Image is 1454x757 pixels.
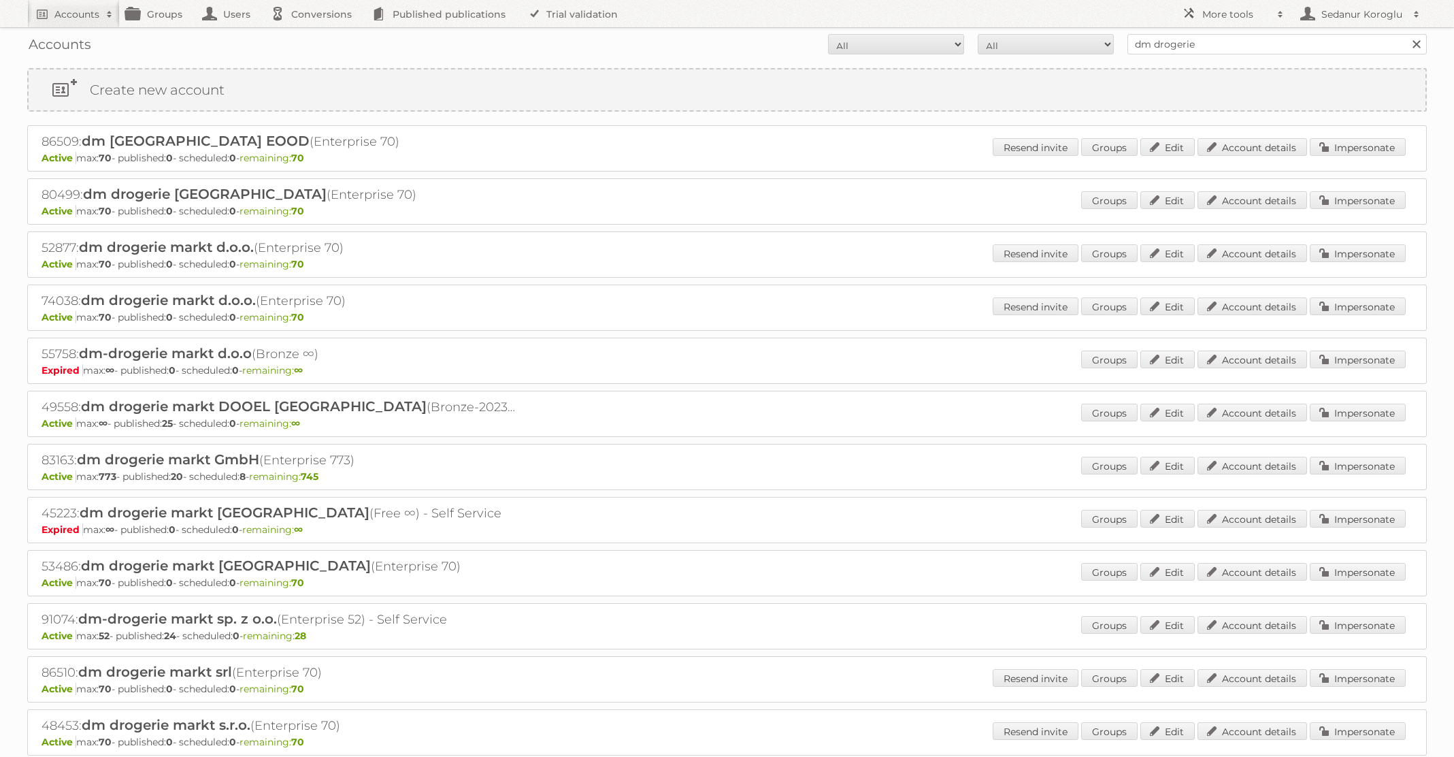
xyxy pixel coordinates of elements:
[42,133,518,150] h2: 86509: (Enterprise 70)
[1140,351,1195,368] a: Edit
[1081,244,1138,262] a: Groups
[295,630,306,642] strong: 28
[79,345,252,361] span: dm-drogerie markt d.o.o
[239,205,304,217] span: remaining:
[1140,138,1195,156] a: Edit
[229,205,236,217] strong: 0
[42,364,83,376] span: Expired
[79,239,254,255] span: dm drogerie markt d.o.o.
[99,311,112,323] strong: 70
[1197,669,1307,687] a: Account details
[42,736,76,748] span: Active
[81,292,256,308] span: dm drogerie markt d.o.o.
[166,152,173,164] strong: 0
[1310,191,1406,209] a: Impersonate
[42,152,1412,164] p: max: - published: - scheduled: -
[42,630,1412,642] p: max: - published: - scheduled: -
[993,669,1078,687] a: Resend invite
[993,138,1078,156] a: Resend invite
[99,577,112,589] strong: 70
[1318,7,1406,21] h2: Sedanur Koroglu
[164,630,176,642] strong: 24
[54,7,99,21] h2: Accounts
[1310,244,1406,262] a: Impersonate
[42,152,76,164] span: Active
[1197,722,1307,740] a: Account details
[99,630,110,642] strong: 52
[166,736,173,748] strong: 0
[229,736,236,748] strong: 0
[42,577,76,589] span: Active
[1140,191,1195,209] a: Edit
[169,364,176,376] strong: 0
[42,205,76,217] span: Active
[1081,138,1138,156] a: Groups
[1081,669,1138,687] a: Groups
[99,258,112,270] strong: 70
[1197,138,1307,156] a: Account details
[1197,297,1307,315] a: Account details
[166,577,173,589] strong: 0
[105,524,114,536] strong: ∞
[1197,191,1307,209] a: Account details
[42,664,518,681] h2: 86510: (Enterprise 70)
[1081,297,1138,315] a: Groups
[1140,297,1195,315] a: Edit
[1197,563,1307,581] a: Account details
[29,69,1425,110] a: Create new account
[242,364,303,376] span: remaining:
[291,311,304,323] strong: 70
[166,258,173,270] strong: 0
[1310,297,1406,315] a: Impersonate
[1140,457,1195,474] a: Edit
[1310,351,1406,368] a: Impersonate
[229,258,236,270] strong: 0
[42,558,518,575] h2: 53486: (Enterprise 70)
[78,664,232,680] span: dm drogerie markt srl
[83,186,327,202] span: dm drogerie [GEOGRAPHIC_DATA]
[42,186,518,204] h2: 80499: (Enterprise 70)
[171,470,183,483] strong: 20
[1197,404,1307,421] a: Account details
[1081,563,1138,581] a: Groups
[1197,616,1307,634] a: Account details
[1081,616,1138,634] a: Groups
[99,683,112,695] strong: 70
[42,345,518,363] h2: 55758: (Bronze ∞)
[1140,404,1195,421] a: Edit
[1081,404,1138,421] a: Groups
[42,364,1412,376] p: max: - published: - scheduled: -
[291,736,304,748] strong: 70
[291,417,300,430] strong: ∞
[1140,669,1195,687] a: Edit
[1081,722,1138,740] a: Groups
[1140,244,1195,262] a: Edit
[239,311,304,323] span: remaining:
[99,470,116,483] strong: 773
[42,311,1412,323] p: max: - published: - scheduled: -
[1081,351,1138,368] a: Groups
[80,504,369,521] span: dm drogerie markt [GEOGRAPHIC_DATA]
[1310,457,1406,474] a: Impersonate
[239,417,300,430] span: remaining:
[301,470,318,483] strong: 745
[42,470,1412,483] p: max: - published: - scheduled: -
[229,152,236,164] strong: 0
[1310,138,1406,156] a: Impersonate
[1310,404,1406,421] a: Impersonate
[42,417,1412,430] p: max: - published: - scheduled: -
[1310,563,1406,581] a: Impersonate
[239,258,304,270] span: remaining:
[42,239,518,257] h2: 52877: (Enterprise 70)
[1310,616,1406,634] a: Impersonate
[99,736,112,748] strong: 70
[166,683,173,695] strong: 0
[1140,722,1195,740] a: Edit
[169,524,176,536] strong: 0
[1140,563,1195,581] a: Edit
[42,683,1412,695] p: max: - published: - scheduled: -
[239,470,246,483] strong: 8
[229,683,236,695] strong: 0
[42,398,518,416] h2: 49558: (Bronze-2023 ∞)
[99,152,112,164] strong: 70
